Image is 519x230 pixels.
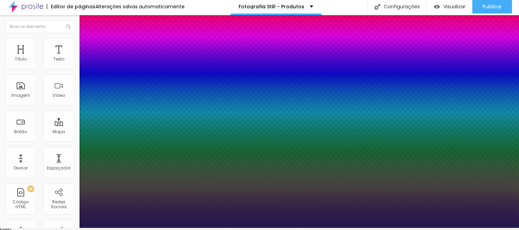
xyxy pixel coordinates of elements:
[5,20,74,33] input: Buscar elemento
[15,129,27,134] div: Botão
[66,25,71,29] img: Icone
[15,57,27,62] div: Título
[53,93,65,98] div: Vídeo
[374,4,380,10] img: Icone
[47,4,95,9] div: Editor de páginas
[7,200,34,210] div: Código HTML
[53,129,65,134] div: Mapa
[239,4,305,9] p: Fotografia Still - Produtos
[53,57,64,62] div: Texto
[14,166,28,171] div: Divisor
[45,200,72,210] div: Redes Sociais
[443,4,465,9] span: Visualizar
[434,4,440,10] img: view-1.svg
[11,93,30,98] div: Imagem
[483,4,502,9] span: Publicar
[47,166,71,171] div: Espaçador
[95,4,185,9] div: Alterações salvas automaticamente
